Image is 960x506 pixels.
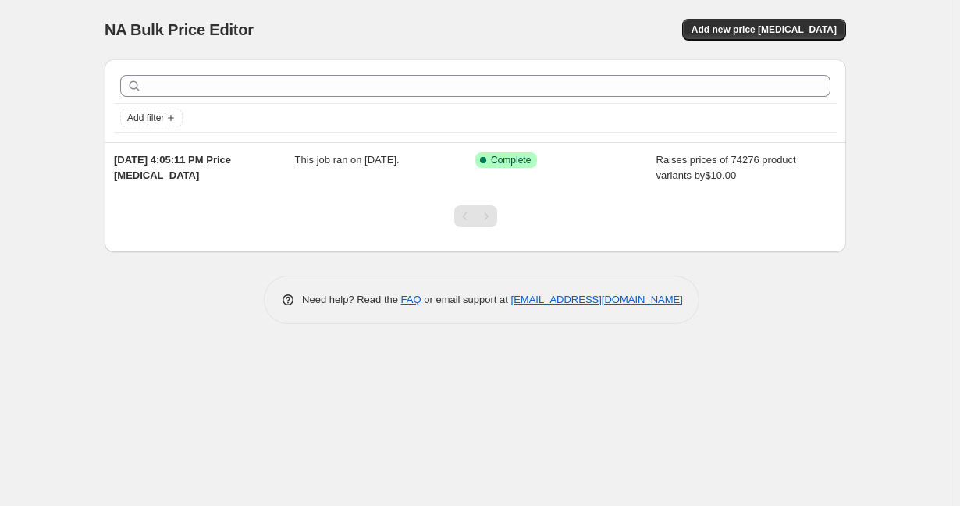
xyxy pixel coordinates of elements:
span: or email support at [421,294,511,305]
span: Raises prices of 74276 product variants by [656,154,796,181]
a: [EMAIL_ADDRESS][DOMAIN_NAME] [511,294,683,305]
span: Complete [491,154,531,166]
span: [DATE] 4:05:11 PM Price [MEDICAL_DATA] [114,154,231,181]
span: Add new price [MEDICAL_DATA] [692,23,837,36]
nav: Pagination [454,205,497,227]
span: This job ran on [DATE]. [295,154,400,166]
span: $10.00 [705,169,736,181]
span: Add filter [127,112,164,124]
button: Add filter [120,109,183,127]
span: NA Bulk Price Editor [105,21,254,38]
a: FAQ [401,294,421,305]
span: Need help? Read the [302,294,401,305]
button: Add new price [MEDICAL_DATA] [682,19,846,41]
